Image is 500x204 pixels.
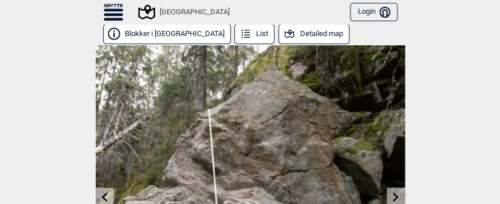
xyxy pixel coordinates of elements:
[234,24,274,44] button: List
[350,3,397,22] button: Login
[140,5,229,19] div: [GEOGRAPHIC_DATA]
[103,24,231,44] button: Blokker i [GEOGRAPHIC_DATA]
[278,24,349,44] button: Detailed map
